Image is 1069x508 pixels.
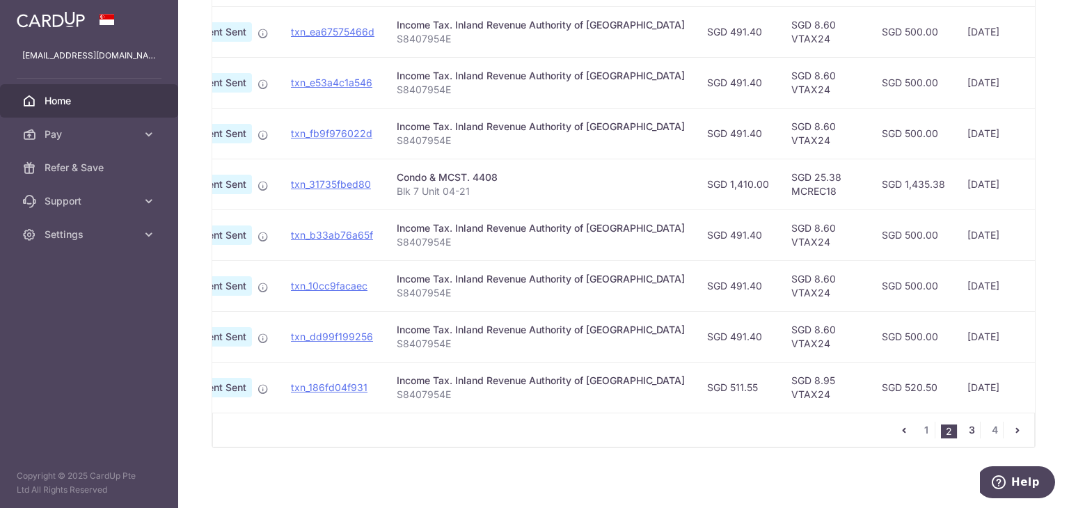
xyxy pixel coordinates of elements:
[291,280,367,292] a: txn_10cc9facaec
[397,374,685,388] div: Income Tax. Inland Revenue Authority of [GEOGRAPHIC_DATA]
[986,422,1003,438] a: 4
[397,323,685,337] div: Income Tax. Inland Revenue Authority of [GEOGRAPHIC_DATA]
[956,57,1051,108] td: [DATE]
[918,422,935,438] a: 1
[177,327,252,347] span: Payment Sent
[177,276,252,296] span: Payment Sent
[780,6,871,57] td: SGD 8.60 VTAX24
[696,57,780,108] td: SGD 491.40
[956,108,1051,159] td: [DATE]
[397,286,685,300] p: S8407954E
[956,159,1051,209] td: [DATE]
[397,221,685,235] div: Income Tax. Inland Revenue Authority of [GEOGRAPHIC_DATA]
[397,69,685,83] div: Income Tax. Inland Revenue Authority of [GEOGRAPHIC_DATA]
[780,260,871,311] td: SGD 8.60 VTAX24
[17,11,85,28] img: CardUp
[397,337,685,351] p: S8407954E
[397,170,685,184] div: Condo & MCST. 4408
[871,209,956,260] td: SGD 500.00
[45,94,136,108] span: Home
[291,26,374,38] a: txn_ea67575466d
[780,311,871,362] td: SGD 8.60 VTAX24
[696,260,780,311] td: SGD 491.40
[397,134,685,148] p: S8407954E
[177,22,252,42] span: Payment Sent
[291,77,372,88] a: txn_e53a4c1a546
[397,32,685,46] p: S8407954E
[291,229,373,241] a: txn_b33ab76a65f
[696,311,780,362] td: SGD 491.40
[780,57,871,108] td: SGD 8.60 VTAX24
[177,124,252,143] span: Payment Sent
[871,311,956,362] td: SGD 500.00
[177,175,252,194] span: Payment Sent
[177,378,252,397] span: Payment Sent
[956,362,1051,413] td: [DATE]
[871,159,956,209] td: SGD 1,435.38
[956,311,1051,362] td: [DATE]
[871,260,956,311] td: SGD 500.00
[963,422,980,438] a: 3
[980,466,1055,501] iframe: Opens a widget where you can find more information
[397,18,685,32] div: Income Tax. Inland Revenue Authority of [GEOGRAPHIC_DATA]
[956,260,1051,311] td: [DATE]
[397,388,685,402] p: S8407954E
[177,225,252,245] span: Payment Sent
[397,120,685,134] div: Income Tax. Inland Revenue Authority of [GEOGRAPHIC_DATA]
[696,209,780,260] td: SGD 491.40
[177,73,252,93] span: Payment Sent
[941,424,958,438] li: 2
[871,57,956,108] td: SGD 500.00
[696,362,780,413] td: SGD 511.55
[397,184,685,198] p: Blk 7 Unit 04-21
[871,6,956,57] td: SGD 500.00
[397,83,685,97] p: S8407954E
[896,413,1034,447] nav: pager
[696,6,780,57] td: SGD 491.40
[696,159,780,209] td: SGD 1,410.00
[291,381,367,393] a: txn_186fd04f931
[45,228,136,241] span: Settings
[956,6,1051,57] td: [DATE]
[45,161,136,175] span: Refer & Save
[871,108,956,159] td: SGD 500.00
[397,235,685,249] p: S8407954E
[696,108,780,159] td: SGD 491.40
[780,209,871,260] td: SGD 8.60 VTAX24
[45,194,136,208] span: Support
[291,127,372,139] a: txn_fb9f976022d
[291,178,371,190] a: txn_31735fbed80
[22,49,156,63] p: [EMAIL_ADDRESS][DOMAIN_NAME]
[780,108,871,159] td: SGD 8.60 VTAX24
[397,272,685,286] div: Income Tax. Inland Revenue Authority of [GEOGRAPHIC_DATA]
[956,209,1051,260] td: [DATE]
[871,362,956,413] td: SGD 520.50
[291,331,373,342] a: txn_dd99f199256
[780,159,871,209] td: SGD 25.38 MCREC18
[780,362,871,413] td: SGD 8.95 VTAX24
[45,127,136,141] span: Pay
